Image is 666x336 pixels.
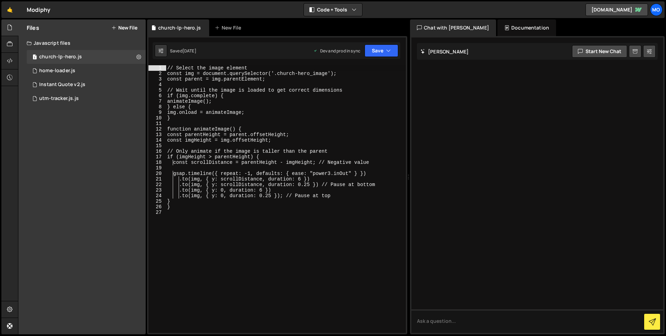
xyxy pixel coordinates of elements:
[27,78,146,92] div: 15757/41912.js
[148,87,166,93] div: 5
[158,24,201,31] div: church-lp-hero.js
[148,76,166,82] div: 3
[39,68,75,74] div: home-loader.js
[39,54,82,60] div: church-lp-hero.js
[33,55,37,60] span: 1
[182,48,196,54] div: [DATE]
[497,19,556,36] div: Documentation
[420,48,469,55] h2: [PERSON_NAME]
[148,115,166,121] div: 10
[27,50,146,64] div: 15757/42611.js
[27,64,146,78] div: 15757/43976.js
[148,149,166,154] div: 16
[148,165,166,171] div: 19
[148,154,166,160] div: 17
[148,160,166,165] div: 18
[215,24,244,31] div: New File
[39,82,85,88] div: Instant Quote v2.js
[148,193,166,199] div: 24
[410,19,496,36] div: Chat with [PERSON_NAME]
[170,48,196,54] div: Saved
[111,25,137,31] button: New File
[148,210,166,215] div: 27
[148,176,166,182] div: 21
[148,199,166,204] div: 25
[39,95,79,102] div: utm-tracker.js.js
[148,143,166,149] div: 15
[27,24,39,32] h2: Files
[148,204,166,210] div: 26
[650,3,663,16] a: Mo
[148,187,166,193] div: 23
[148,171,166,176] div: 20
[148,137,166,143] div: 14
[148,93,166,99] div: 6
[148,182,166,187] div: 22
[148,82,166,87] div: 4
[148,104,166,110] div: 8
[148,110,166,115] div: 9
[1,1,18,18] a: 🤙
[586,3,648,16] a: [DOMAIN_NAME]
[148,99,166,104] div: 7
[148,71,166,76] div: 2
[148,121,166,126] div: 11
[148,132,166,137] div: 13
[27,92,146,106] div: 15757/43444.js
[313,48,360,54] div: Dev and prod in sync
[148,65,166,71] div: 1
[148,126,166,132] div: 12
[18,36,146,50] div: Javascript files
[27,6,50,14] div: Modiphy
[304,3,362,16] button: Code + Tools
[572,45,627,58] button: Start new chat
[365,44,398,57] button: Save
